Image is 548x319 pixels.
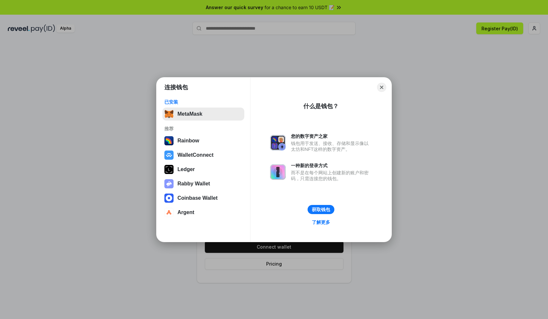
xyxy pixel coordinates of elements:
[164,99,242,105] div: 已安装
[164,126,242,132] div: 推荐
[164,83,188,91] h1: 连接钱包
[177,210,194,215] div: Argent
[164,136,174,145] img: svg+xml,%3Csvg%20width%3D%22120%22%20height%3D%22120%22%20viewBox%3D%220%200%20120%20120%22%20fil...
[177,167,195,172] div: Ledger
[291,140,372,152] div: 钱包用于发送、接收、存储和显示像以太坊和NFT这样的数字资产。
[164,194,174,203] img: svg+xml,%3Csvg%20width%3D%2228%22%20height%3D%2228%22%20viewBox%3D%220%200%2028%2028%22%20fill%3D...
[270,135,286,151] img: svg+xml,%3Csvg%20xmlns%3D%22http%3A%2F%2Fwww.w3.org%2F2000%2Fsvg%22%20fill%3D%22none%22%20viewBox...
[164,179,174,188] img: svg+xml,%3Csvg%20xmlns%3D%22http%3A%2F%2Fwww.w3.org%2F2000%2Fsvg%22%20fill%3D%22none%22%20viewBox...
[177,195,218,201] div: Coinbase Wallet
[177,111,202,117] div: MetaMask
[164,151,174,160] img: svg+xml,%3Csvg%20width%3D%2228%22%20height%3D%2228%22%20viewBox%3D%220%200%2028%2028%22%20fill%3D...
[377,83,386,92] button: Close
[164,165,174,174] img: svg+xml,%3Csvg%20xmlns%3D%22http%3A%2F%2Fwww.w3.org%2F2000%2Fsvg%22%20width%3D%2228%22%20height%3...
[303,102,339,110] div: 什么是钱包？
[162,134,244,147] button: Rainbow
[162,163,244,176] button: Ledger
[312,207,330,212] div: 获取钱包
[177,152,214,158] div: WalletConnect
[291,170,372,181] div: 而不是在每个网站上创建新的账户和密码，只需连接您的钱包。
[162,177,244,190] button: Rabby Wallet
[291,163,372,168] div: 一种新的登录方式
[164,109,174,119] img: svg+xml,%3Csvg%20fill%3D%22none%22%20height%3D%2233%22%20viewBox%3D%220%200%2035%2033%22%20width%...
[164,208,174,217] img: svg+xml,%3Csvg%20width%3D%2228%22%20height%3D%2228%22%20viewBox%3D%220%200%2028%2028%22%20fill%3D...
[308,218,334,226] a: 了解更多
[177,181,210,187] div: Rabby Wallet
[270,164,286,180] img: svg+xml,%3Csvg%20xmlns%3D%22http%3A%2F%2Fwww.w3.org%2F2000%2Fsvg%22%20fill%3D%22none%22%20viewBox...
[162,149,244,162] button: WalletConnect
[162,206,244,219] button: Argent
[312,219,330,225] div: 了解更多
[291,133,372,139] div: 您的数字资产之家
[162,192,244,205] button: Coinbase Wallet
[308,205,334,214] button: 获取钱包
[177,138,199,144] div: Rainbow
[162,108,244,121] button: MetaMask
